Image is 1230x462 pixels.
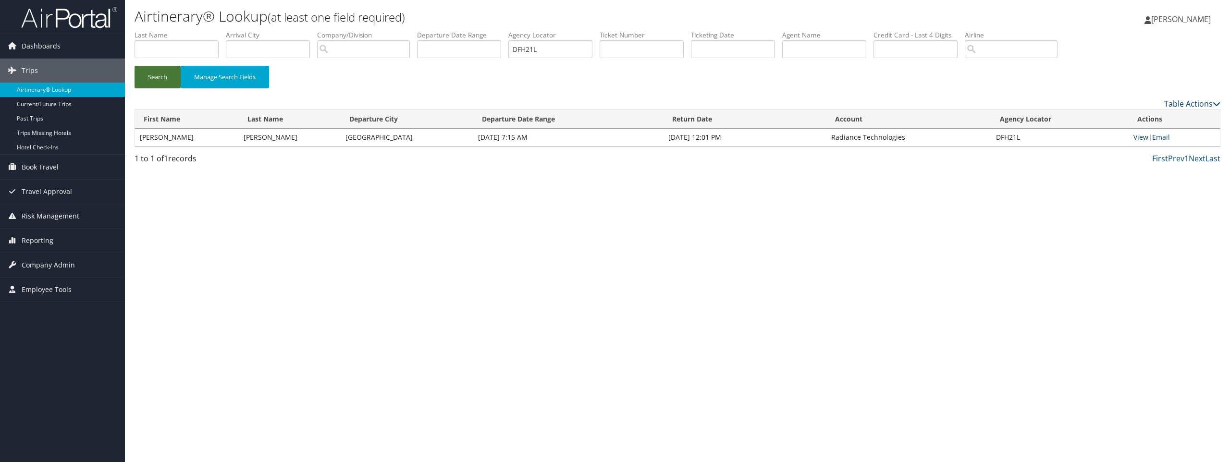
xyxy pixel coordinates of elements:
button: Search [135,66,181,88]
span: Trips [22,59,38,83]
label: Last Name [135,30,226,40]
span: [PERSON_NAME] [1151,14,1211,24]
a: First [1152,153,1168,164]
label: Ticketing Date [691,30,782,40]
a: Next [1189,153,1205,164]
small: (at least one field required) [268,9,405,25]
label: Agency Locator [508,30,600,40]
a: 1 [1184,153,1189,164]
td: [PERSON_NAME] [135,129,239,146]
span: Reporting [22,229,53,253]
label: Credit Card - Last 4 Digits [873,30,965,40]
th: Agency Locator: activate to sort column ascending [991,110,1129,129]
th: Return Date: activate to sort column ascending [664,110,827,129]
th: First Name: activate to sort column ascending [135,110,239,129]
th: Departure Date Range: activate to sort column ascending [473,110,664,129]
span: Book Travel [22,155,59,179]
a: Prev [1168,153,1184,164]
a: View [1133,133,1148,142]
span: Dashboards [22,34,61,58]
td: [PERSON_NAME] [239,129,341,146]
th: Account: activate to sort column ascending [826,110,991,129]
td: [GEOGRAPHIC_DATA] [341,129,474,146]
th: Last Name: activate to sort column ascending [239,110,341,129]
span: Risk Management [22,204,79,228]
label: Ticket Number [600,30,691,40]
span: 1 [164,153,168,164]
a: Last [1205,153,1220,164]
a: Email [1152,133,1170,142]
span: Travel Approval [22,180,72,204]
th: Actions [1129,110,1220,129]
th: Departure City: activate to sort column ascending [341,110,474,129]
img: airportal-logo.png [21,6,117,29]
button: Manage Search Fields [181,66,269,88]
label: Company/Division [317,30,417,40]
label: Airline [965,30,1065,40]
h1: Airtinerary® Lookup [135,6,859,26]
td: | [1129,129,1220,146]
a: [PERSON_NAME] [1144,5,1220,34]
td: Radiance Technologies [826,129,991,146]
label: Agent Name [782,30,873,40]
td: [DATE] 7:15 AM [473,129,664,146]
span: Employee Tools [22,278,72,302]
div: 1 to 1 of records [135,153,395,169]
a: Table Actions [1164,98,1220,109]
td: DFH21L [991,129,1129,146]
label: Arrival City [226,30,317,40]
span: Company Admin [22,253,75,277]
label: Departure Date Range [417,30,508,40]
td: [DATE] 12:01 PM [664,129,827,146]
